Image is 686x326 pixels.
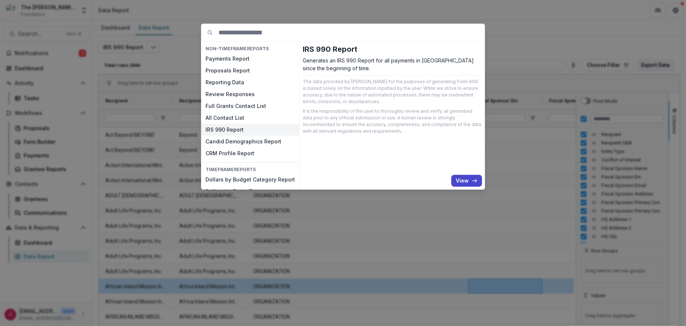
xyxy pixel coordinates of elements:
[303,108,482,135] p: It is the responsibility of the user to thoroughly review and verify all generated data prior to ...
[201,53,299,65] button: Payments Report
[201,136,299,147] button: Candid Demographics Report
[201,100,299,112] button: Full Grants Contact List
[451,175,482,187] button: View
[201,45,299,53] h4: NON-TIMEFRAME Reports
[201,186,299,198] button: Dollars by Entity Tags
[303,57,482,72] p: Generates an IRS 990 Report for all payments in [GEOGRAPHIC_DATA] since the beginning of time.
[201,77,299,88] button: Reporting Data
[201,112,299,124] button: All Contact List
[201,65,299,77] button: Proposals Report
[201,174,299,186] button: Dollars by Budget Category Report
[201,166,299,174] h4: TIMEFRAME Reports
[303,45,482,54] h2: IRS 990 Report
[303,78,482,105] p: The data provided by [PERSON_NAME] for the purposes of generating Form 990 is based solely on the...
[201,88,299,100] button: Review Responses
[201,147,299,159] button: CRM Profile Report
[201,124,299,136] button: IRS 990 Report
